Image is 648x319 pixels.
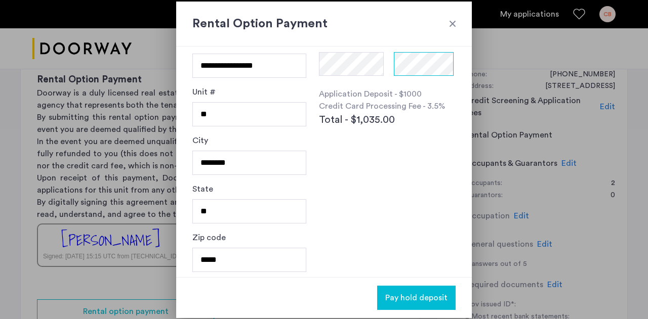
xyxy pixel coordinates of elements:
button: button [377,286,456,310]
p: Application Deposit - $1000 [319,88,456,100]
label: State [192,183,213,195]
span: Total - $1,035.00 [319,112,395,127]
label: Zip code [192,232,226,244]
label: Unit # [192,86,216,98]
span: Pay hold deposit [385,292,448,304]
h2: Rental Option Payment [192,15,456,33]
label: City [192,134,208,147]
p: Credit Card Processing Fee - 3.5% [319,100,456,112]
